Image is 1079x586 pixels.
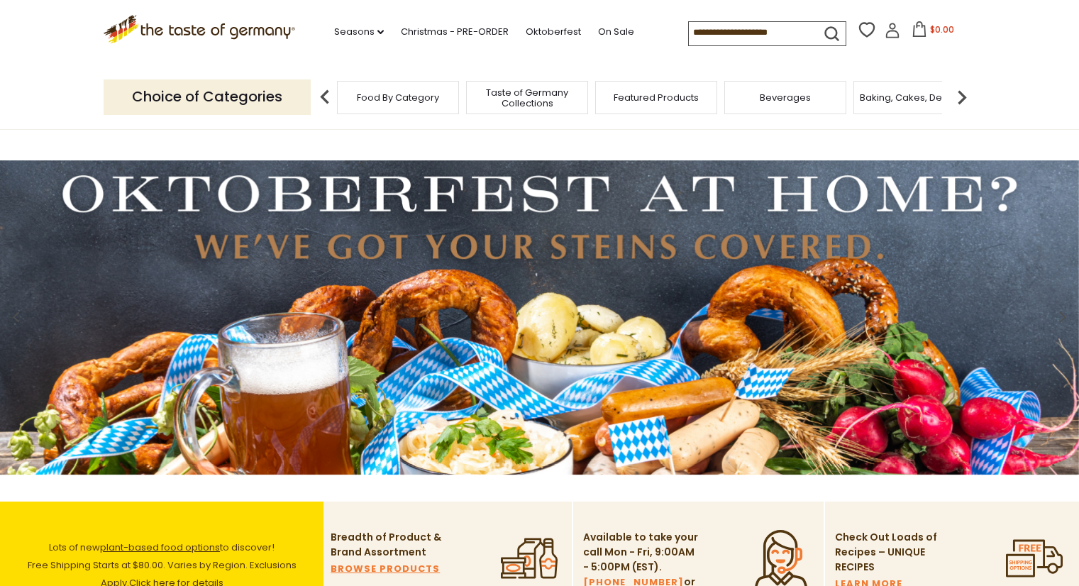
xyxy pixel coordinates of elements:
a: BROWSE PRODUCTS [331,561,440,577]
a: Baking, Cakes, Desserts [860,92,970,103]
p: Breadth of Product & Brand Assortment [331,530,448,560]
a: Taste of Germany Collections [470,87,584,109]
a: Oktoberfest [526,24,581,40]
p: Check Out Loads of Recipes – UNIQUE RECIPES [835,530,938,575]
a: On Sale [598,24,634,40]
a: Seasons [334,24,384,40]
span: $0.00 [930,23,954,35]
a: Featured Products [614,92,699,103]
button: $0.00 [903,21,963,43]
a: Food By Category [357,92,439,103]
img: next arrow [948,83,976,111]
a: plant-based food options [100,541,220,554]
img: previous arrow [311,83,339,111]
p: Choice of Categories [104,79,311,114]
a: Christmas - PRE-ORDER [401,24,509,40]
a: Beverages [760,92,811,103]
